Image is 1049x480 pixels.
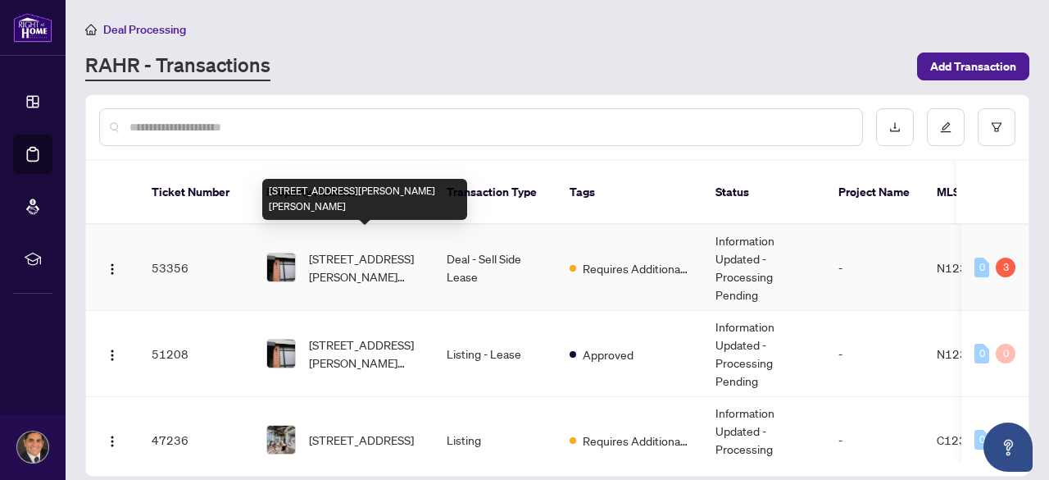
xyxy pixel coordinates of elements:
th: Property Address [253,161,434,225]
span: Deal Processing [103,22,186,37]
td: Listing - Lease [434,311,556,397]
a: RAHR - Transactions [85,52,270,81]
td: Information Updated - Processing Pending [702,311,825,397]
th: Tags [556,161,702,225]
img: thumbnail-img [267,254,295,281]
img: logo [13,12,52,43]
td: - [825,225,924,311]
button: Logo [99,254,125,281]
th: Project Name [825,161,924,225]
span: Requires Additional Docs [583,432,689,450]
span: C12323874 [937,432,1003,447]
th: Status [702,161,825,225]
span: Add Transaction [930,53,1016,80]
th: MLS # [924,161,1022,225]
button: Open asap [983,423,1033,472]
div: 3 [996,258,1015,277]
td: - [825,311,924,397]
button: filter [978,108,1015,146]
span: home [85,24,97,35]
div: 0 [996,344,1015,363]
img: thumbnail-img [267,426,295,454]
span: Approved [583,345,633,363]
span: [STREET_ADDRESS] [309,431,414,449]
span: N12373863 [937,346,1004,361]
img: thumbnail-img [267,340,295,368]
td: Information Updated - Processing Pending [702,225,825,311]
span: filter [991,121,1002,133]
th: Ticket Number [139,161,253,225]
img: Logo [106,435,119,448]
div: 0 [974,430,989,450]
span: edit [940,121,951,133]
td: 51208 [139,311,253,397]
img: Logo [106,263,119,276]
button: Logo [99,341,125,367]
button: Logo [99,427,125,453]
span: N12373863 [937,260,1004,275]
div: [STREET_ADDRESS][PERSON_NAME][PERSON_NAME] [262,179,467,220]
button: download [876,108,914,146]
div: 0 [974,344,989,363]
span: Requires Additional Docs [583,259,689,277]
img: Logo [106,349,119,362]
button: Add Transaction [917,53,1029,80]
span: [STREET_ADDRESS][PERSON_NAME][PERSON_NAME] [309,336,420,372]
button: edit [927,108,965,146]
th: Transaction Type [434,161,556,225]
span: download [889,121,901,133]
span: [STREET_ADDRESS][PERSON_NAME][PERSON_NAME] [309,249,420,286]
img: Profile Icon [17,432,48,463]
td: 53356 [139,225,253,311]
td: Deal - Sell Side Lease [434,225,556,311]
div: 0 [974,258,989,277]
